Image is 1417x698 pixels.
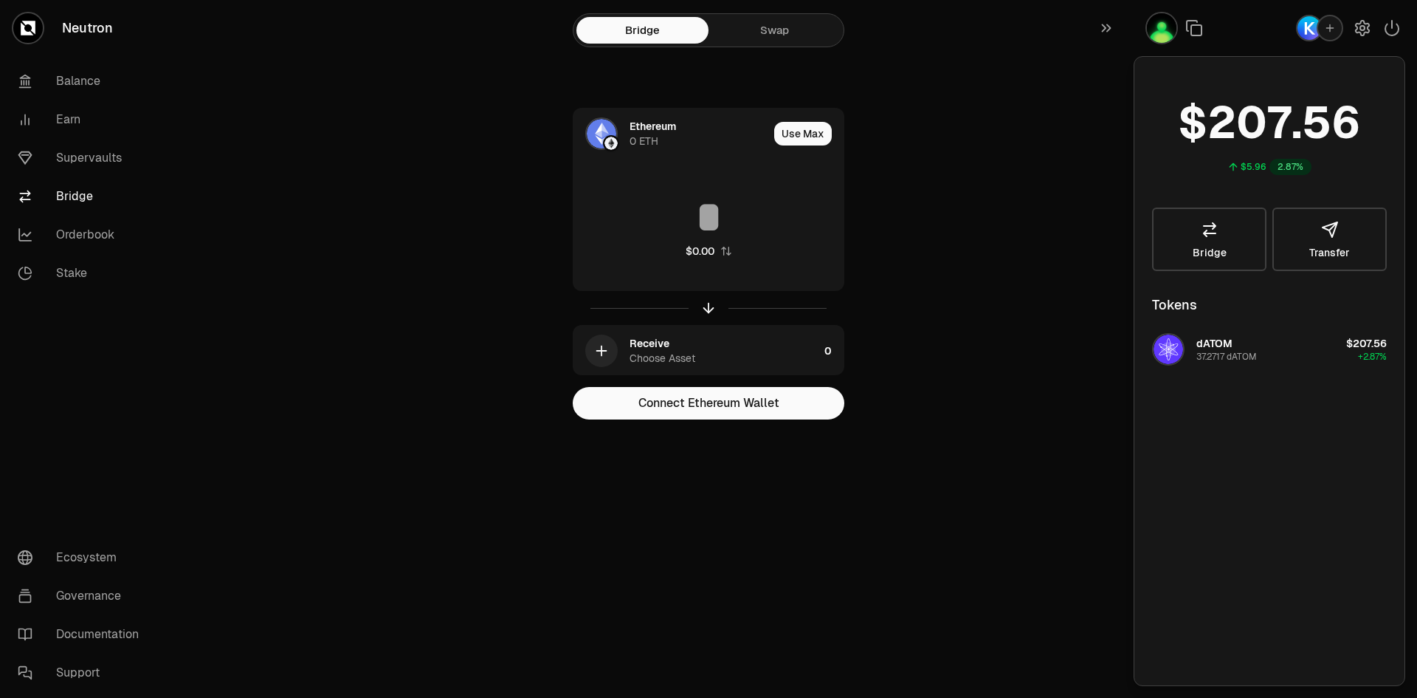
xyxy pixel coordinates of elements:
span: Transfer [1309,247,1350,258]
div: Ethereum [630,119,676,134]
div: ReceiveChoose Asset [573,326,818,376]
div: Tokens [1152,295,1197,315]
img: Keplr [1297,16,1321,40]
div: Choose Asset [630,351,695,366]
a: Swap [708,17,841,44]
a: Orderbook [6,216,159,254]
a: Governance [6,577,159,615]
button: Use Max [774,122,832,146]
button: $0.00 [686,244,732,259]
span: $207.56 [1346,337,1387,350]
button: dATOM LogodATOM37.2717 dATOM$207.56+2.87% [1143,327,1396,372]
button: Connect Ethereum Wallet [573,387,844,420]
a: Supervaults [6,139,159,177]
a: Support [6,654,159,692]
a: Stake [6,254,159,292]
button: Winckey [1145,12,1178,44]
span: Bridge [1193,247,1227,258]
div: 37.2717 dATOM [1196,351,1257,363]
img: dATOM Logo [1154,335,1183,364]
a: Earn [6,100,159,139]
div: 0 [824,326,844,376]
a: Ecosystem [6,538,159,577]
div: ETH LogoEthereum LogoEthereum0 ETH [573,109,768,159]
a: Balance [6,62,159,100]
span: dATOM [1196,337,1232,350]
a: Bridge [1152,208,1266,271]
div: 2.87% [1269,159,1311,175]
div: $5.96 [1241,161,1266,173]
div: Receive [630,336,669,351]
div: 0 ETH [630,134,658,148]
a: Bridge [576,17,708,44]
div: $0.00 [686,244,714,259]
button: Keplr [1296,15,1343,41]
img: ETH Logo [587,119,616,148]
img: Ethereum Logo [604,137,618,150]
span: +2.87% [1358,351,1387,363]
a: Bridge [6,177,159,216]
button: ReceiveChoose Asset0 [573,326,844,376]
button: Transfer [1272,208,1387,271]
img: Winckey [1147,13,1176,43]
a: Documentation [6,615,159,654]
